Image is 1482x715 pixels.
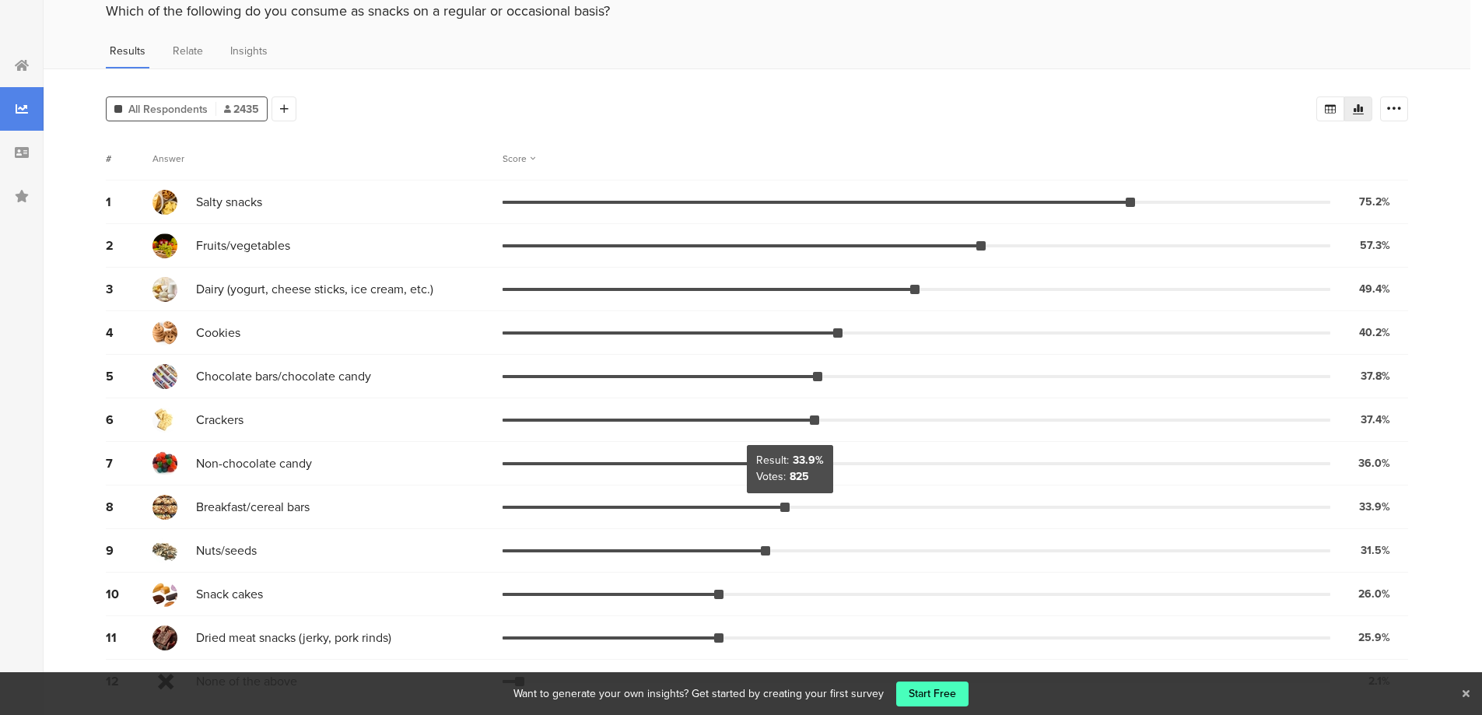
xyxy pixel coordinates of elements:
div: 49.4% [1359,281,1390,297]
span: Salty snacks [196,193,262,211]
div: 2 [106,237,152,254]
div: 75.2% [1359,194,1390,210]
div: Score [503,152,535,166]
div: 25.9% [1358,629,1390,646]
span: 825 [790,471,809,484]
img: d3718dnoaommpf.cloudfront.net%2Fitem%2F9b201e361cd7df38fc35.jpe [152,451,177,476]
img: d3718dnoaommpf.cloudfront.net%2Fitem%2F62dced21c5d4c1118d75.jpe [152,538,177,563]
div: # [106,152,152,166]
img: d3718dnoaommpf.cloudfront.net%2Fitem%2Ff6c5dd88cfab5a4b47ab.jpe [152,626,177,650]
div: 5 [106,367,152,385]
span: Fruits/vegetables [196,237,290,254]
div: 11 [106,629,152,647]
img: d3718dnoaommpf.cloudfront.net%2Fitem%2F65a0c2735c18c3917e10.jpe [152,321,177,345]
div: 3 [106,280,152,298]
span: Results [110,43,145,59]
span: Cookies [196,324,240,342]
span: Nuts/seeds [196,542,257,559]
span: Breakfast/cereal bars [196,498,310,516]
img: d3718dnoaommpf.cloudfront.net%2Fitem%2F7fcb182faf3b905f8fee.jpe [152,495,177,520]
img: d3718dnoaommpf.cloudfront.net%2Fitem%2F14a09adf4726371a2425.png [152,669,177,694]
img: d3718dnoaommpf.cloudfront.net%2Fitem%2Fccca465591d2588483bb.jpe [152,582,177,607]
div: 40.2% [1359,324,1390,341]
img: d3718dnoaommpf.cloudfront.net%2Fitem%2Fd7733e7022cb61244c7a.jpe [152,233,177,258]
span: 33.9% [793,454,824,468]
span: Relate [173,43,203,59]
div: 36.0% [1358,455,1390,471]
div: 31.5% [1361,542,1390,559]
span: Dried meat snacks (jerky, pork rinds) [196,629,391,647]
span: Non-chocolate candy [196,454,312,472]
span: Snack cakes [196,585,263,603]
div: 7 [106,454,152,472]
span: 2435 [224,101,259,117]
span: Votes: [756,471,786,484]
div: 37.4% [1361,412,1390,428]
span: Insights [230,43,268,59]
div: Get started by creating your first survey [692,685,884,702]
div: 4 [106,324,152,342]
span: All Respondents [128,101,208,117]
div: 10 [106,585,152,603]
span: Dairy (yogurt, cheese sticks, ice cream, etc.) [196,280,433,298]
div: 6 [106,411,152,429]
span: Crackers [196,411,243,429]
div: 1 [106,193,152,211]
div: Want to generate your own insights? [513,685,688,702]
img: d3718dnoaommpf.cloudfront.net%2Fitem%2Ff5507e0d99801d22beff.jpe [152,277,177,302]
img: d3718dnoaommpf.cloudfront.net%2Fitem%2Fbae4bf2b9357f1377788.jpe [152,190,177,215]
div: Answer [152,152,184,166]
div: 37.8% [1361,368,1390,384]
div: 8 [106,498,152,516]
div: Which of the following do you consume as snacks on a regular or occasional basis? [106,1,1408,21]
span: Chocolate bars/chocolate candy [196,367,371,385]
a: Start Free [896,682,969,706]
img: d3718dnoaommpf.cloudfront.net%2Fitem%2Fc929892f811b09d790b8.jpe [152,364,177,389]
div: 33.9% [1359,499,1390,515]
img: d3718dnoaommpf.cloudfront.net%2Fitem%2Fd6d22b179a4c2243d6df.jpe [152,408,177,433]
span: Result: [756,454,789,468]
div: 9 [106,542,152,559]
div: 57.3% [1360,237,1390,254]
div: 26.0% [1358,586,1390,602]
